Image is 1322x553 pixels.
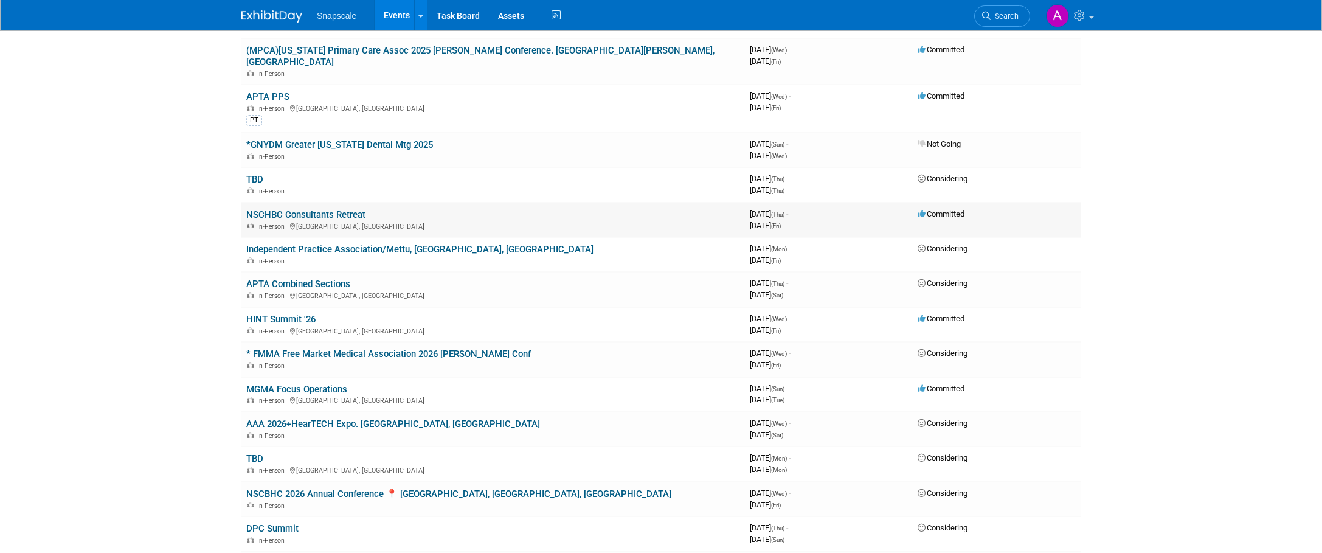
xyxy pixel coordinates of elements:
[750,465,787,474] span: [DATE]
[246,174,263,185] a: TBD
[771,537,784,543] span: (Sun)
[786,384,788,393] span: -
[771,153,787,159] span: (Wed)
[771,93,787,100] span: (Wed)
[246,244,594,255] a: Independent Practice Association/Mettu, [GEOGRAPHIC_DATA], [GEOGRAPHIC_DATA]
[257,327,288,335] span: In-Person
[247,70,254,76] img: In-Person Event
[771,292,783,299] span: (Sat)
[789,314,791,323] span: -
[918,174,967,183] span: Considering
[918,139,961,148] span: Not Going
[247,223,254,229] img: In-Person Event
[786,209,788,218] span: -
[771,211,784,218] span: (Thu)
[789,453,791,462] span: -
[918,384,964,393] span: Committed
[247,502,254,508] img: In-Person Event
[247,153,254,159] img: In-Person Event
[918,209,964,218] span: Committed
[771,490,787,497] span: (Wed)
[246,349,531,360] a: * FMMA Free Market Medical Association 2026 [PERSON_NAME] Conf
[750,384,788,393] span: [DATE]
[786,279,788,288] span: -
[771,502,781,509] span: (Fri)
[771,176,784,183] span: (Thu)
[750,349,791,358] span: [DATE]
[789,45,791,54] span: -
[750,279,788,288] span: [DATE]
[974,5,1030,27] a: Search
[257,362,288,370] span: In-Person
[750,139,788,148] span: [DATE]
[246,453,263,464] a: TBD
[771,223,781,229] span: (Fri)
[257,257,288,265] span: In-Person
[771,141,784,148] span: (Sun)
[771,187,784,194] span: (Thu)
[247,537,254,543] img: In-Person Event
[771,525,784,532] span: (Thu)
[257,467,288,475] span: In-Person
[1046,4,1069,27] img: Alex Corrigan
[771,47,787,54] span: (Wed)
[750,360,781,369] span: [DATE]
[246,489,671,499] a: NSCBHC 2026 Annual Conference 📍 [GEOGRAPHIC_DATA], [GEOGRAPHIC_DATA], [GEOGRAPHIC_DATA]
[317,11,356,21] span: Snapscale
[257,292,288,300] span: In-Person
[750,256,781,265] span: [DATE]
[246,395,740,405] div: [GEOGRAPHIC_DATA], [GEOGRAPHIC_DATA]
[750,174,788,183] span: [DATE]
[750,186,784,195] span: [DATE]
[918,489,967,498] span: Considering
[246,45,715,68] a: (MPCA)[US_STATE] Primary Care Assoc 2025 [PERSON_NAME] Conference. [GEOGRAPHIC_DATA][PERSON_NAME]...
[786,174,788,183] span: -
[918,91,964,100] span: Committed
[246,419,540,430] a: AAA 2026+HearTECH Expo. [GEOGRAPHIC_DATA], [GEOGRAPHIC_DATA]
[750,57,781,66] span: [DATE]
[257,537,288,544] span: In-Person
[257,187,288,195] span: In-Person
[918,349,967,358] span: Considering
[786,139,788,148] span: -
[918,314,964,323] span: Committed
[789,419,791,428] span: -
[786,523,788,532] span: -
[771,105,781,111] span: (Fri)
[789,244,791,253] span: -
[750,151,787,160] span: [DATE]
[771,280,784,287] span: (Thu)
[789,91,791,100] span: -
[750,209,788,218] span: [DATE]
[750,45,791,54] span: [DATE]
[750,325,781,335] span: [DATE]
[247,257,254,263] img: In-Person Event
[750,500,781,509] span: [DATE]
[247,467,254,473] img: In-Person Event
[771,420,787,427] span: (Wed)
[246,221,740,231] div: [GEOGRAPHIC_DATA], [GEOGRAPHIC_DATA]
[246,465,740,475] div: [GEOGRAPHIC_DATA], [GEOGRAPHIC_DATA]
[789,349,791,358] span: -
[771,432,783,439] span: (Sat)
[771,362,781,369] span: (Fri)
[246,384,347,395] a: MGMA Focus Operations
[750,535,784,544] span: [DATE]
[246,115,262,126] div: PT
[771,386,784,392] span: (Sun)
[750,221,781,230] span: [DATE]
[991,12,1019,21] span: Search
[247,187,254,193] img: In-Person Event
[771,58,781,65] span: (Fri)
[246,209,365,220] a: NSCHBC Consultants Retreat
[771,327,781,334] span: (Fri)
[257,502,288,510] span: In-Person
[246,91,289,102] a: APTA PPS
[771,350,787,357] span: (Wed)
[771,316,787,322] span: (Wed)
[257,397,288,405] span: In-Person
[750,523,788,532] span: [DATE]
[247,362,254,368] img: In-Person Event
[750,244,791,253] span: [DATE]
[918,419,967,428] span: Considering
